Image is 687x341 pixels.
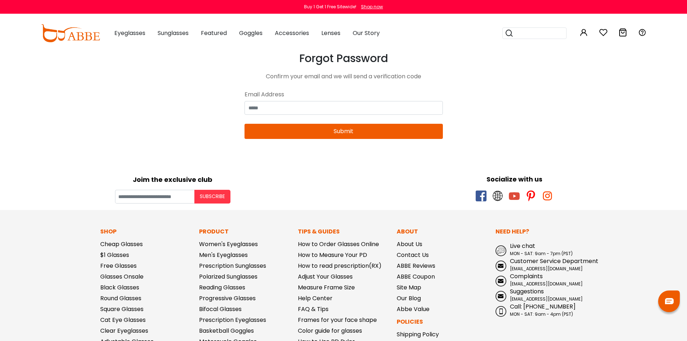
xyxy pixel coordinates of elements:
[298,240,379,248] a: How to Order Glasses Online
[496,257,587,272] a: Customer Service Department [EMAIL_ADDRESS][DOMAIN_NAME]
[397,294,421,302] a: Our Blog
[194,190,230,204] button: Subscribe
[5,173,340,184] div: Joim the exclusive club
[353,29,380,37] span: Our Story
[397,240,422,248] a: About Us
[245,88,443,101] div: Email Address
[199,251,248,259] a: Men's Eyeglasses
[199,305,242,313] a: Bifocal Glasses
[201,29,227,37] span: Featured
[496,272,587,287] a: Complaints [EMAIL_ADDRESS][DOMAIN_NAME]
[397,262,435,270] a: ABBE Reviews
[245,52,443,65] h3: Forgot Password
[199,262,266,270] a: Prescription Sunglasses
[245,72,443,81] div: Confirm your email and we will send a verification code
[298,272,353,281] a: Adjust Your Glasses
[199,272,257,281] a: Polarized Sunglasses
[199,227,291,236] p: Product
[510,296,583,302] span: [EMAIL_ADDRESS][DOMAIN_NAME]
[158,29,189,37] span: Sunglasses
[100,262,137,270] a: Free Glasses
[542,191,553,201] span: instagram
[496,242,587,257] a: Live chat MON - SAT: 9am - 7pm (PST)
[199,283,245,292] a: Reading Glasses
[100,227,192,236] p: Shop
[199,327,254,335] a: Basketball Goggles
[321,29,340,37] span: Lenses
[298,251,367,259] a: How to Measure Your PD
[397,305,430,313] a: Abbe Value
[100,272,144,281] a: Glasses Onsale
[665,298,674,304] img: chat
[298,305,329,313] a: FAQ & Tips
[510,311,573,317] span: MON - SAT: 9am - 4pm (PST)
[100,305,144,313] a: Square Glasses
[41,24,100,42] img: abbeglasses.com
[100,316,146,324] a: Cat Eye Glasses
[397,251,429,259] a: Contact Us
[510,302,576,311] span: Call: [PHONE_NUMBER]
[347,174,682,184] div: Socialize with us
[199,316,266,324] a: Prescription Eyeglasses
[100,294,141,302] a: Round Glasses
[199,240,258,248] a: Women's Eyeglasses
[510,281,583,287] span: [EMAIL_ADDRESS][DOMAIN_NAME]
[510,257,598,265] span: Customer Service Department
[114,29,145,37] span: Eyeglasses
[298,283,355,292] a: Measure Frame Size
[245,124,443,139] button: Submit
[100,283,139,292] a: Black Glasses
[298,294,333,302] a: Help Center
[239,29,263,37] span: Goggles
[298,262,382,270] a: How to read prescription(RX)
[115,190,194,204] input: Your email
[397,330,439,338] a: Shipping Policy
[275,29,309,37] span: Accessories
[100,327,148,335] a: Clear Eyeglasses
[509,191,520,201] span: youtube
[199,294,256,302] a: Progressive Glasses
[304,4,356,10] div: Buy 1 Get 1 Free Sitewide!
[496,287,587,302] a: Suggestions [EMAIL_ADDRESS][DOMAIN_NAME]
[397,318,488,326] p: Policies
[357,4,383,10] a: Shop now
[510,272,543,280] span: Complaints
[298,327,362,335] a: Color guide for glasses
[510,266,583,272] span: [EMAIL_ADDRESS][DOMAIN_NAME]
[100,240,143,248] a: Cheap Glasses
[492,191,503,201] span: twitter
[510,287,544,296] span: Suggestions
[361,4,383,10] div: Shop now
[298,316,377,324] a: Frames for your face shape
[510,242,535,250] span: Live chat
[496,227,587,236] p: Need Help?
[397,272,435,281] a: ABBE Coupon
[525,191,536,201] span: pinterest
[298,227,389,236] p: Tips & Guides
[397,227,488,236] p: About
[476,191,486,201] span: facebook
[100,251,129,259] a: $1 Glasses
[397,283,421,292] a: Site Map
[510,250,573,257] span: MON - SAT: 9am - 7pm (PST)
[496,302,587,318] a: Call: [PHONE_NUMBER] MON - SAT: 9am - 4pm (PST)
